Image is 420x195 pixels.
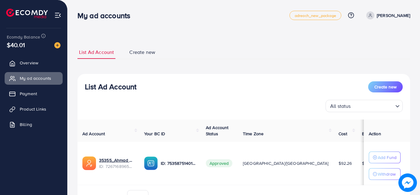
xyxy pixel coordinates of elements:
[339,160,352,166] span: $92.26
[206,159,232,167] span: Approved
[99,163,134,169] span: ID: 7267168965397430274
[5,57,63,69] a: Overview
[329,102,352,111] span: All status
[20,121,32,128] span: Billing
[54,42,60,48] img: image
[369,131,381,137] span: Action
[398,173,417,192] img: image
[206,124,229,137] span: Ad Account Status
[5,118,63,131] a: Billing
[5,87,63,100] a: Payment
[289,11,341,20] a: adreach_new_package
[364,11,410,19] a: [PERSON_NAME]
[20,106,46,112] span: Product Links
[99,157,134,163] a: 35355_Ahmad Shujaat_1692019642282
[378,154,397,161] p: Add Fund
[368,81,403,92] button: Create new
[85,82,136,91] h3: List Ad Account
[378,170,396,178] p: Withdraw
[144,131,165,137] span: Your BC ID
[339,131,347,137] span: Cost
[374,84,397,90] span: Create new
[377,12,410,19] p: [PERSON_NAME]
[82,131,105,137] span: Ad Account
[161,160,196,167] p: ID: 7535875140145692673
[54,12,61,19] img: menu
[79,49,114,56] span: List Ad Account
[82,156,96,170] img: ic-ads-acc.e4c84228.svg
[20,91,37,97] span: Payment
[243,131,264,137] span: Time Zone
[7,34,40,40] span: Ecomdy Balance
[326,100,403,112] div: Search for option
[5,72,63,84] a: My ad accounts
[369,152,401,163] button: Add Fund
[6,9,48,18] img: logo
[7,40,25,49] span: $40.01
[20,75,51,81] span: My ad accounts
[5,103,63,115] a: Product Links
[144,156,158,170] img: ic-ba-acc.ded83a64.svg
[295,14,336,18] span: adreach_new_package
[369,168,401,180] button: Withdraw
[129,49,155,56] span: Create new
[353,100,393,111] input: Search for option
[99,157,134,170] div: <span class='underline'>35355_Ahmad Shujaat_1692019642282</span></br>7267168965397430274
[243,160,329,166] span: [GEOGRAPHIC_DATA]/[GEOGRAPHIC_DATA]
[20,60,38,66] span: Overview
[77,11,135,20] h3: My ad accounts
